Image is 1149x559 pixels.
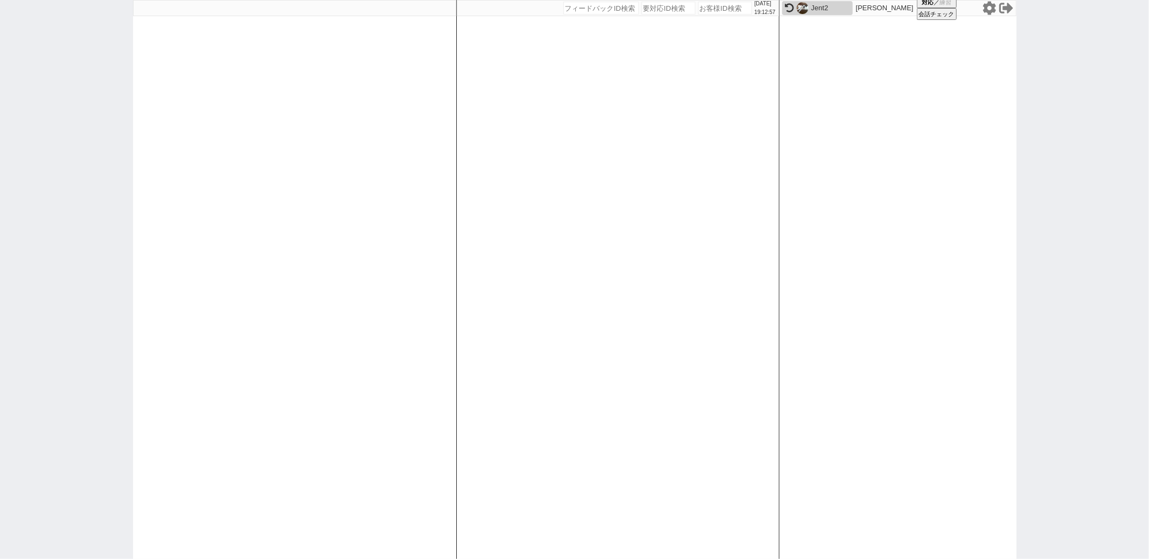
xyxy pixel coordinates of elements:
input: お客様ID検索 [698,2,752,15]
p: 19:12:57 [755,8,776,17]
p: [PERSON_NAME] [856,4,914,12]
input: 要対応ID検索 [642,2,695,15]
img: 0m05a98d77725134f30b0f34f50366e41b3a0b1cff53d1 [797,2,809,14]
div: Jent2 [811,4,850,12]
button: 会話チェック [917,8,957,20]
input: フィードバックID検索 [563,2,639,15]
span: 会話チェック [919,10,955,18]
